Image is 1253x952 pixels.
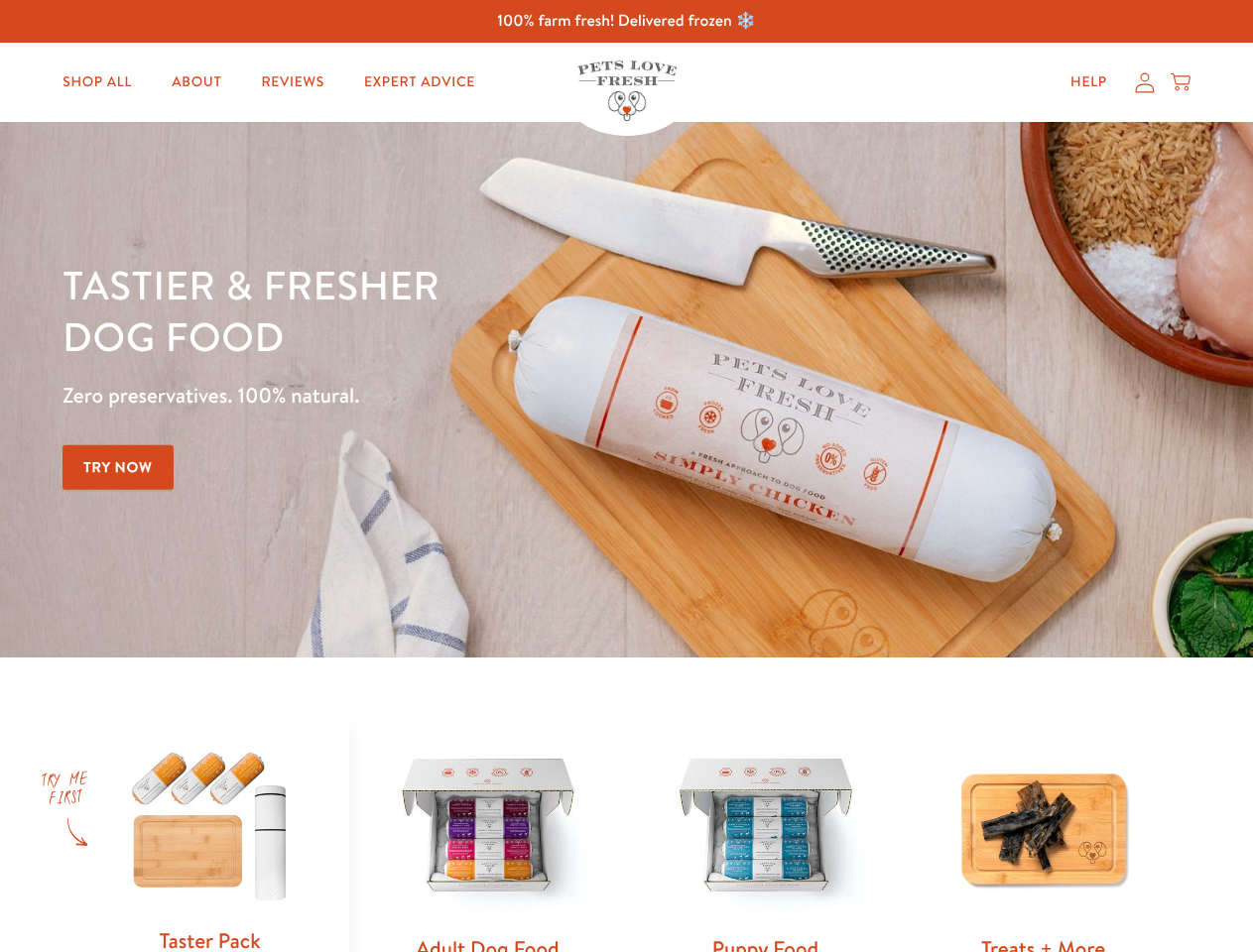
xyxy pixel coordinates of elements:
a: About [156,62,237,102]
h1: Tastier & fresher dog food [63,259,814,362]
a: Help [1055,62,1123,102]
a: Expert Advice [348,62,491,102]
img: Pets Love Fresh [577,60,677,121]
a: Reviews [245,62,339,102]
p: Zero preservatives. 100% natural. [63,378,814,414]
a: Try Now [63,445,174,490]
a: Shop All [47,62,148,102]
